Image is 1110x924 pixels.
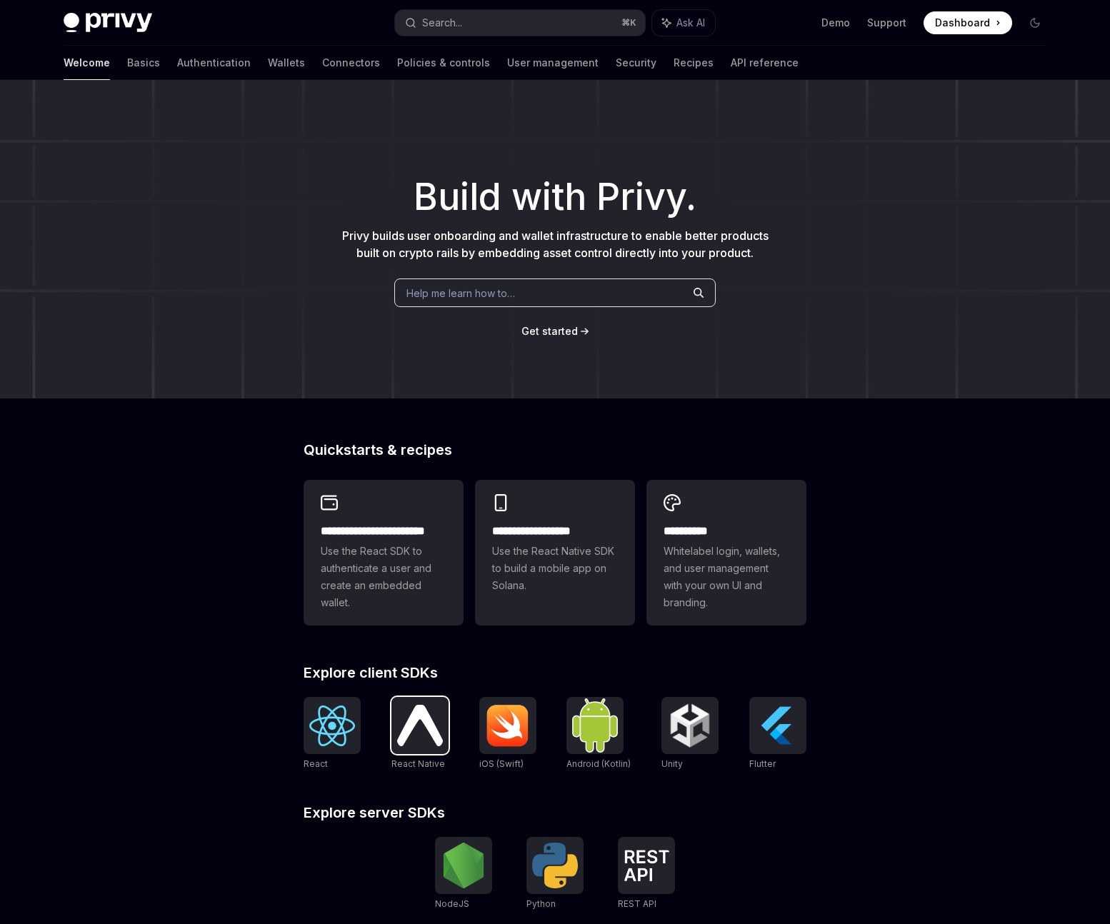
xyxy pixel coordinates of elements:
a: ReactReact [304,697,361,771]
img: NodeJS [441,843,486,888]
a: REST APIREST API [618,837,675,911]
span: Explore server SDKs [304,805,445,820]
span: Explore client SDKs [304,666,438,680]
a: iOS (Swift)iOS (Swift) [479,697,536,771]
span: React Native [391,758,445,769]
button: Ask AI [652,10,715,36]
a: Support [867,16,906,30]
span: NodeJS [435,898,469,909]
a: FlutterFlutter [749,697,806,771]
button: Toggle dark mode [1024,11,1046,34]
a: NodeJSNodeJS [435,837,492,911]
img: REST API [624,850,669,881]
a: UnityUnity [661,697,719,771]
span: Get started [521,325,578,337]
span: Help me learn how to… [406,286,515,301]
a: Security [616,46,656,80]
button: Search...⌘K [395,10,645,36]
span: Privy builds user onboarding and wallet infrastructure to enable better products built on crypto ... [342,229,769,260]
span: Use the React Native SDK to build a mobile app on Solana. [492,543,618,594]
a: User management [507,46,599,80]
img: Flutter [755,703,801,748]
span: Quickstarts & recipes [304,443,452,457]
a: **** *****Whitelabel login, wallets, and user management with your own UI and branding. [646,480,806,626]
img: React [309,705,355,746]
a: Welcome [64,46,110,80]
a: Basics [127,46,160,80]
img: Android (Kotlin) [572,698,618,752]
a: Connectors [322,46,380,80]
span: Ask AI [676,16,705,30]
a: Dashboard [924,11,1012,34]
span: REST API [618,898,656,909]
img: React Native [397,705,443,745]
a: PythonPython [526,837,584,911]
a: **** **** **** ***Use the React Native SDK to build a mobile app on Solana. [475,480,635,626]
img: iOS (Swift) [485,704,531,747]
div: Search... [422,14,462,31]
span: Whitelabel login, wallets, and user management with your own UI and branding. [664,543,789,611]
img: Python [532,843,578,888]
img: Unity [667,703,713,748]
a: React NativeReact Native [391,697,449,771]
a: Policies & controls [397,46,490,80]
span: iOS (Swift) [479,758,524,769]
a: Get started [521,324,578,338]
a: Authentication [177,46,251,80]
a: Wallets [268,46,305,80]
span: Use the React SDK to authenticate a user and create an embedded wallet. [321,543,446,611]
span: Dashboard [935,16,990,30]
img: dark logo [64,13,152,33]
a: Demo [821,16,850,30]
a: Recipes [674,46,714,80]
span: Python [526,898,556,909]
a: API reference [731,46,799,80]
span: React [304,758,328,769]
a: Android (Kotlin)Android (Kotlin) [566,697,631,771]
span: Unity [661,758,683,769]
span: ⌘ K [621,17,636,29]
span: Flutter [749,758,776,769]
span: Build with Privy. [414,184,696,210]
span: Android (Kotlin) [566,758,631,769]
